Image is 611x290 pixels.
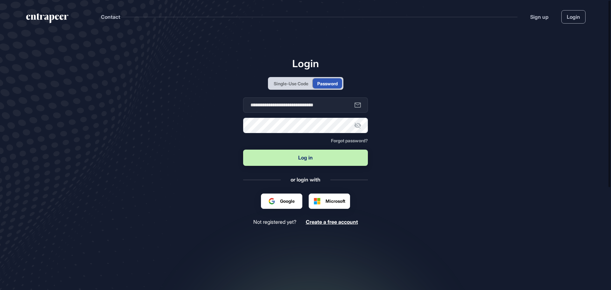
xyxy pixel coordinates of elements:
a: entrapeer-logo [25,13,69,25]
span: Not registered yet? [253,219,296,225]
span: Microsoft [326,198,345,204]
button: Log in [243,150,368,166]
h1: Login [243,57,368,69]
div: Password [317,80,338,87]
a: Login [561,10,586,24]
div: or login with [291,176,320,183]
a: Forgot password? [331,138,368,143]
button: Contact [101,13,120,21]
div: Single-Use Code [274,80,308,87]
a: Create a free account [306,219,358,225]
a: Sign up [530,13,549,21]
